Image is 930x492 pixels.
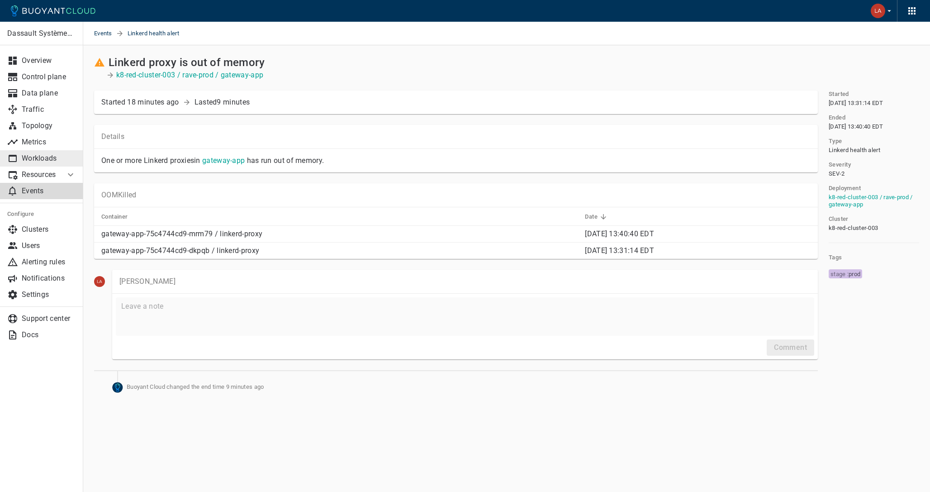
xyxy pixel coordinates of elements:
[22,241,76,250] p: Users
[871,4,885,18] img: Labhesh Potdar
[101,191,137,200] p: OOMKilled
[830,271,849,277] span: stage :
[101,98,179,107] div: Started
[202,156,245,165] a: gateway-app
[7,29,76,38] p: Dassault Systèmes- MEDIDATA
[119,277,811,286] p: [PERSON_NAME]
[829,194,913,208] a: k8-red-cluster-003 / rave-prod / gateway-app
[128,22,190,45] span: Linkerd health alert
[101,246,578,255] p: gateway-app-75c4744cd9-dkpqb / linkerd-proxy
[849,271,860,277] span: prod
[7,210,76,218] h5: Configure
[22,89,76,98] p: Data plane
[116,71,263,80] a: k8-red-cluster-003 / rave-prod / gateway-app
[101,156,811,165] p: One or more Linkerd proxies in has run out of memory.
[94,22,116,45] a: Events
[22,274,76,283] p: Notifications
[127,98,179,106] relative-time: 18 minutes ago
[829,114,845,121] h5: Ended
[829,225,878,232] span: k8-red-cluster-003
[829,123,883,130] span: [DATE] 13:40:40 EDT
[829,138,842,145] h5: Type
[22,72,76,81] p: Control plane
[829,254,919,261] h5: Tags
[22,330,76,339] p: Docs
[22,290,76,299] p: Settings
[829,91,849,98] h5: Started
[101,132,811,141] p: Details
[829,100,883,107] span: [DATE] 13:31:14 EDT
[829,215,849,223] h5: Cluster
[22,121,76,130] p: Topology
[226,383,264,390] relative-time: 9 minutes ago
[829,147,880,154] span: Linkerd health alert
[585,229,654,238] span: Mon, 18 Aug 2025 17:40:40 UTC
[22,314,76,323] p: Support center
[101,229,578,239] p: gateway-app-75c4744cd9-mrm79 / linkerd-proxy
[585,213,598,220] h5: Date
[22,105,76,114] p: Traffic
[22,170,58,179] p: Resources
[94,276,105,287] img: labhesh.potdar@3ds.com
[127,383,264,390] span: Buoyant Cloud changed the end time
[829,170,845,177] span: SEV-2
[22,258,76,267] p: Alerting rules
[585,213,609,221] span: Date
[22,186,76,196] p: Events
[195,98,250,107] p: Lasted 9 minutes
[829,185,861,192] h5: Deployment
[829,161,851,168] h5: Severity
[101,213,140,221] span: Container
[109,56,265,69] h2: Linkerd proxy is out of memory
[22,225,76,234] p: Clusters
[22,138,76,147] p: Metrics
[585,246,654,255] span: Mon, 18 Aug 2025 17:31:14 UTC
[22,56,76,65] p: Overview
[101,213,128,220] h5: Container
[22,154,76,163] p: Workloads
